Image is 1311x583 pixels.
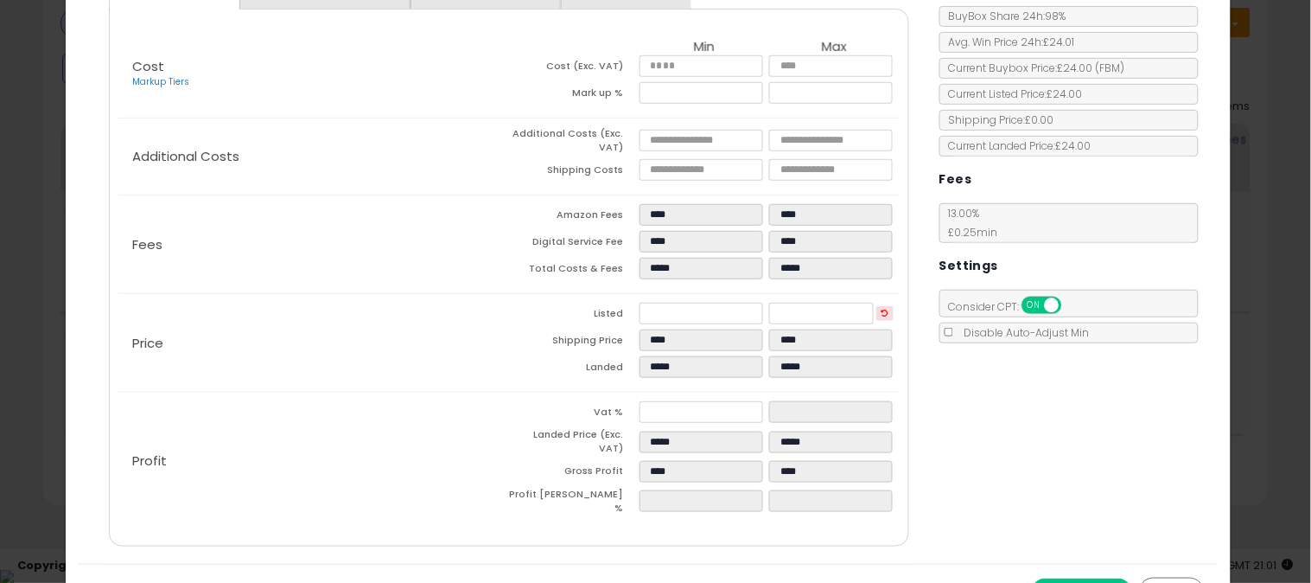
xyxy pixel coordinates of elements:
[509,330,640,356] td: Shipping Price
[509,55,640,82] td: Cost (Exc. VAT)
[118,454,509,468] p: Profit
[118,238,509,252] p: Fees
[940,61,1125,75] span: Current Buybox Price:
[118,336,509,350] p: Price
[956,325,1090,340] span: Disable Auto-Adjust Min
[940,86,1083,101] span: Current Listed Price: £24.00
[509,401,640,428] td: Vat %
[940,299,1085,314] span: Consider CPT:
[640,40,770,55] th: Min
[509,428,640,460] td: Landed Price (Exc. VAT)
[940,35,1075,49] span: Avg. Win Price 24h: £24.01
[939,255,998,277] h5: Settings
[940,112,1054,127] span: Shipping Price: £0.00
[132,75,189,88] a: Markup Tiers
[509,204,640,231] td: Amazon Fees
[1023,298,1045,313] span: ON
[1058,61,1125,75] span: £24.00
[509,356,640,383] td: Landed
[940,206,998,240] span: 13.00 %
[509,258,640,285] td: Total Costs & Fees
[769,40,900,55] th: Max
[1059,298,1086,313] span: OFF
[1096,61,1125,75] span: ( FBM )
[940,9,1066,23] span: BuyBox Share 24h: 98%
[509,488,640,520] td: Profit [PERSON_NAME] %
[509,159,640,186] td: Shipping Costs
[118,150,509,163] p: Additional Costs
[509,127,640,159] td: Additional Costs (Exc. VAT)
[509,231,640,258] td: Digital Service Fee
[509,303,640,330] td: Listed
[939,169,972,190] h5: Fees
[118,60,509,89] p: Cost
[940,138,1091,153] span: Current Landed Price: £24.00
[509,461,640,488] td: Gross Profit
[509,82,640,109] td: Mark up %
[940,225,998,240] span: £0.25 min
